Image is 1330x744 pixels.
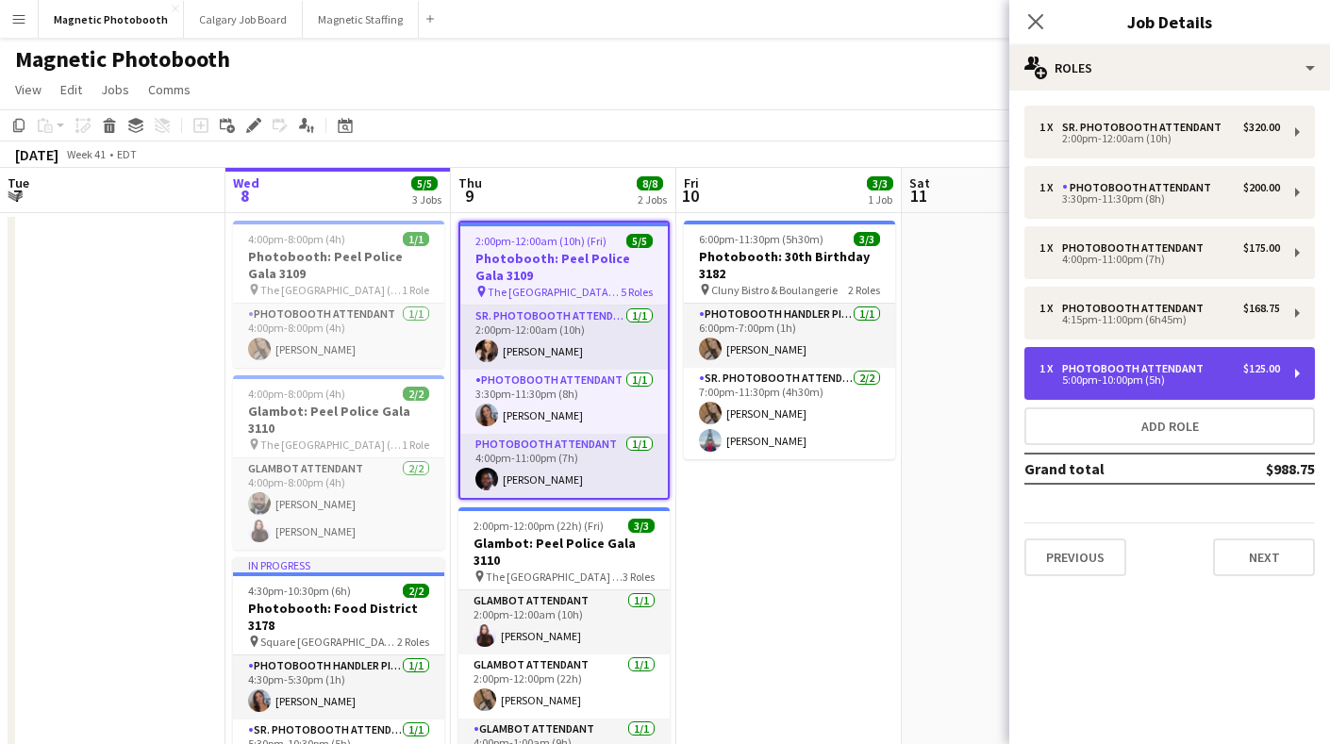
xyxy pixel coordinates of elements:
[233,403,444,437] h3: Glambot: Peel Police Gala 3110
[1039,121,1062,134] div: 1 x
[1039,255,1280,264] div: 4:00pm-11:00pm (7h)
[1062,302,1211,315] div: Photobooth Attendant
[141,77,198,102] a: Comms
[488,285,621,299] span: The [GEOGRAPHIC_DATA] ([GEOGRAPHIC_DATA])
[233,248,444,282] h3: Photobooth: Peel Police Gala 3109
[1009,9,1330,34] h3: Job Details
[1243,121,1280,134] div: $320.00
[15,45,230,74] h1: Magnetic Photobooth
[15,81,42,98] span: View
[637,176,663,190] span: 8/8
[184,1,303,38] button: Calgary Job Board
[1039,194,1280,204] div: 3:30pm-11:30pm (8h)
[233,458,444,550] app-card-role: Glambot Attendant2/24:00pm-8:00pm (4h)[PERSON_NAME][PERSON_NAME]
[628,519,655,533] span: 3/3
[233,174,259,191] span: Wed
[117,147,137,161] div: EDT
[1243,241,1280,255] div: $175.00
[260,283,402,297] span: The [GEOGRAPHIC_DATA] ([GEOGRAPHIC_DATA])
[233,375,444,550] app-job-card: 4:00pm-8:00pm (4h)2/2Glambot: Peel Police Gala 3110 The [GEOGRAPHIC_DATA] ([GEOGRAPHIC_DATA])1 Ro...
[458,535,670,569] h3: Glambot: Peel Police Gala 3110
[233,304,444,368] app-card-role: Photobooth Attendant1/14:00pm-8:00pm (4h)[PERSON_NAME]
[1039,302,1062,315] div: 1 x
[233,221,444,368] app-job-card: 4:00pm-8:00pm (4h)1/1Photobooth: Peel Police Gala 3109 The [GEOGRAPHIC_DATA] ([GEOGRAPHIC_DATA])1...
[684,174,699,191] span: Fri
[1039,362,1062,375] div: 1 x
[1039,134,1280,143] div: 2:00pm-12:00am (10h)
[397,635,429,649] span: 2 Roles
[1243,362,1280,375] div: $125.00
[60,81,82,98] span: Edit
[1024,454,1204,484] td: Grand total
[684,248,895,282] h3: Photobooth: 30th Birthday 3182
[1024,407,1315,445] button: Add role
[8,174,29,191] span: Tue
[248,232,345,246] span: 4:00pm-8:00pm (4h)
[233,600,444,634] h3: Photobooth: Food District 3178
[303,1,419,38] button: Magnetic Staffing
[460,250,668,284] h3: Photobooth: Peel Police Gala 3109
[868,192,892,207] div: 1 Job
[402,438,429,452] span: 1 Role
[230,185,259,207] span: 8
[621,285,653,299] span: 5 Roles
[626,234,653,248] span: 5/5
[260,438,402,452] span: The [GEOGRAPHIC_DATA] ([GEOGRAPHIC_DATA])
[1039,181,1062,194] div: 1 x
[411,176,438,190] span: 5/5
[854,232,880,246] span: 3/3
[1062,241,1211,255] div: Photobooth Attendant
[1204,454,1315,484] td: $988.75
[101,81,129,98] span: Jobs
[906,185,930,207] span: 11
[486,570,623,584] span: The [GEOGRAPHIC_DATA] ([GEOGRAPHIC_DATA])
[1039,315,1280,324] div: 4:15pm-11:00pm (6h45m)
[233,655,444,719] app-card-role: Photobooth Handler Pick-Up/Drop-Off1/14:30pm-5:30pm (1h)[PERSON_NAME]
[62,147,109,161] span: Week 41
[1213,538,1315,576] button: Next
[909,174,930,191] span: Sat
[5,185,29,207] span: 7
[711,283,838,297] span: Cluny Bistro & Boulangerie
[412,192,441,207] div: 3 Jobs
[458,590,670,654] app-card-role: Glambot Attendant1/12:00pm-12:00am (10h)[PERSON_NAME]
[403,387,429,401] span: 2/2
[8,77,49,102] a: View
[460,306,668,370] app-card-role: Sr. Photobooth Attendant1/12:00pm-12:00am (10h)[PERSON_NAME]
[456,185,482,207] span: 9
[684,368,895,459] app-card-role: Sr. Photobooth Attendant2/27:00pm-11:30pm (4h30m)[PERSON_NAME][PERSON_NAME]
[638,192,667,207] div: 2 Jobs
[699,232,823,246] span: 6:00pm-11:30pm (5h30m)
[248,387,345,401] span: 4:00pm-8:00pm (4h)
[867,176,893,190] span: 3/3
[1062,181,1219,194] div: Photobooth Attendant
[474,519,604,533] span: 2:00pm-12:00pm (22h) (Fri)
[93,77,137,102] a: Jobs
[1009,45,1330,91] div: Roles
[1062,121,1229,134] div: Sr. Photobooth Attendant
[460,370,668,434] app-card-role: Photobooth Attendant1/13:30pm-11:30pm (8h)[PERSON_NAME]
[402,283,429,297] span: 1 Role
[681,185,699,207] span: 10
[460,434,668,498] app-card-role: Photobooth Attendant1/14:00pm-11:00pm (7h)[PERSON_NAME]
[260,635,397,649] span: Square [GEOGRAPHIC_DATA] [GEOGRAPHIC_DATA]
[1062,362,1211,375] div: Photobooth Attendant
[623,570,655,584] span: 3 Roles
[1039,241,1062,255] div: 1 x
[148,81,191,98] span: Comms
[1024,538,1126,576] button: Previous
[15,145,58,164] div: [DATE]
[458,221,670,500] app-job-card: 2:00pm-12:00am (10h) (Fri)5/5Photobooth: Peel Police Gala 3109 The [GEOGRAPHIC_DATA] ([GEOGRAPHIC...
[233,557,444,572] div: In progress
[684,304,895,368] app-card-role: Photobooth Handler Pick-Up/Drop-Off1/16:00pm-7:00pm (1h)[PERSON_NAME]
[403,584,429,598] span: 2/2
[458,654,670,719] app-card-role: Glambot Attendant1/12:00pm-12:00pm (22h)[PERSON_NAME]
[684,221,895,459] app-job-card: 6:00pm-11:30pm (5h30m)3/3Photobooth: 30th Birthday 3182 Cluny Bistro & Boulangerie2 RolesPhotoboo...
[1243,181,1280,194] div: $200.00
[248,584,351,598] span: 4:30pm-10:30pm (6h)
[53,77,90,102] a: Edit
[848,283,880,297] span: 2 Roles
